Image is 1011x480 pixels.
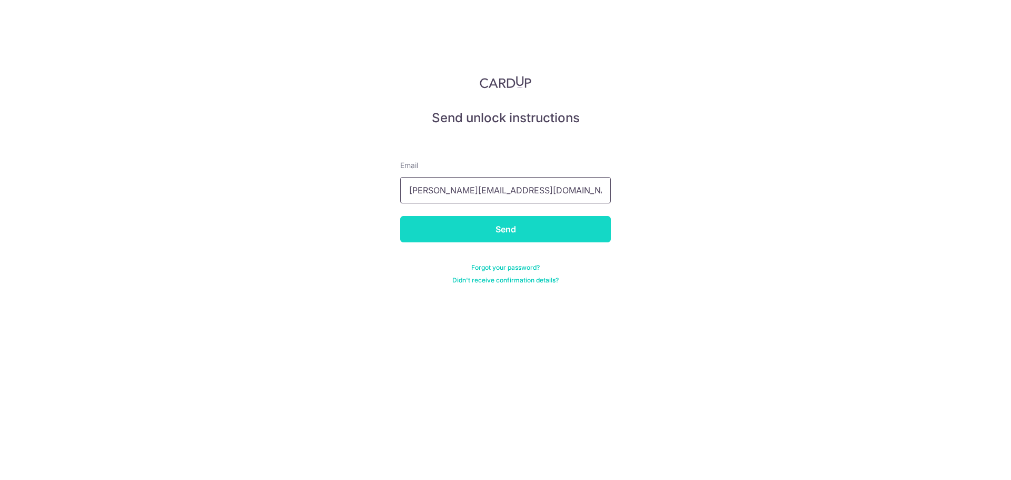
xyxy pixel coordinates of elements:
[471,263,540,272] a: Forgot your password?
[400,110,611,126] h5: Send unlock instructions
[400,177,611,203] input: Enter your Email
[400,216,611,242] input: Send
[452,276,559,285] a: Didn't receive confirmation details?
[480,76,531,89] img: CardUp Logo
[400,161,418,170] span: translation missing: en.devise.label.Email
